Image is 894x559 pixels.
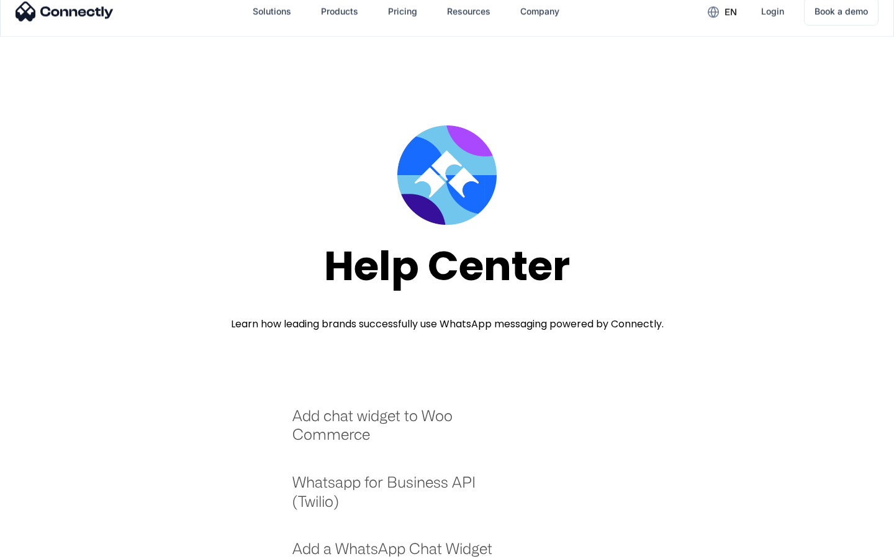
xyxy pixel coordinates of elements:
[725,3,737,20] div: en
[447,2,490,20] div: Resources
[292,406,509,457] a: Add chat widget to Woo Commerce
[253,2,291,20] div: Solutions
[520,2,559,20] div: Company
[231,317,664,332] div: Learn how leading brands successfully use WhatsApp messaging powered by Connectly.
[761,2,784,20] div: Login
[16,1,114,21] img: Connectly Logo
[12,537,74,555] aside: Language selected: English
[324,243,570,289] div: Help Center
[321,2,358,20] div: Products
[292,473,509,523] a: Whatsapp for Business API (Twilio)
[698,2,746,20] div: en
[25,537,74,555] ul: Language list
[388,2,417,20] div: Pricing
